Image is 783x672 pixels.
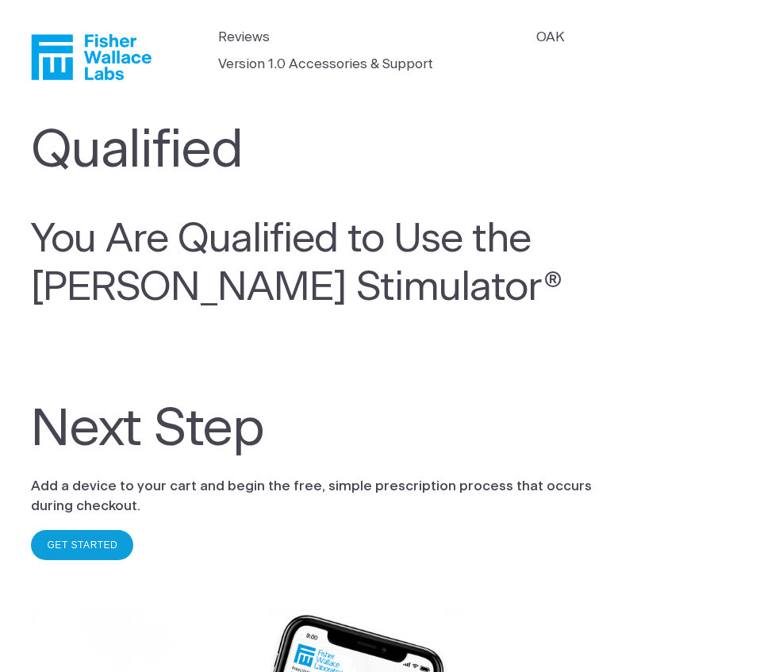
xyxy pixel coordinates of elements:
a: Reviews [218,27,270,48]
b: Add a device to your cart and begin the free, simple prescription process that occurs during chec... [31,479,592,513]
h1: Next Step [31,399,589,459]
a: Version 1.0 Accessories & Support [218,54,433,75]
a: GET STARTED [47,540,117,551]
a: Fisher Wallace [31,34,152,80]
h1: Qualified [31,121,589,181]
h2: You Are Qualified to Use the [PERSON_NAME] Stimulator® [31,215,570,312]
a: OAK [536,27,565,48]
